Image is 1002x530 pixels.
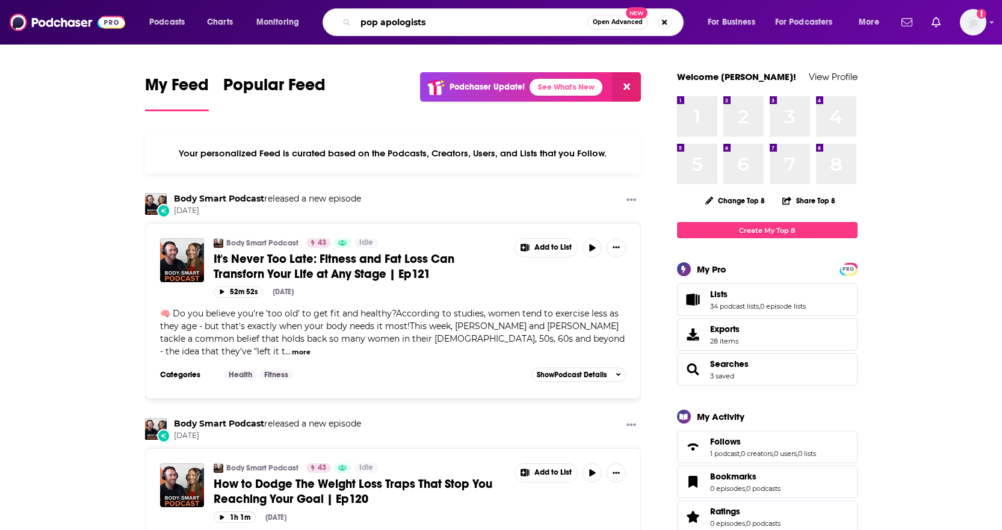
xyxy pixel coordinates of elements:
[214,238,223,248] img: Body Smart Podcast
[354,238,378,248] a: Idle
[256,14,299,31] span: Monitoring
[710,471,756,482] span: Bookmarks
[698,193,773,208] button: Change Top 8
[530,79,602,96] a: See What's New
[760,302,806,310] a: 0 episode lists
[977,9,986,19] svg: Add a profile image
[677,318,858,351] a: Exports
[318,237,326,249] span: 43
[681,326,705,343] span: Exports
[622,418,641,433] button: Show More Button
[226,463,298,473] a: Body Smart Podcast
[214,286,263,298] button: 52m 52s
[710,471,781,482] a: Bookmarks
[145,193,167,215] img: Body Smart Podcast
[797,449,798,458] span: ,
[677,466,858,498] span: Bookmarks
[841,264,856,273] a: PRO
[515,464,578,482] button: Show More Button
[356,13,587,32] input: Search podcasts, credits, & more...
[681,439,705,455] a: Follows
[774,449,797,458] a: 0 users
[745,519,746,528] span: ,
[292,347,311,357] button: more
[149,14,185,31] span: Podcasts
[160,238,204,282] img: It's Never Too Late: Fitness and Fat Loss Can Transforn Your Life at Any Stage | Ep121
[306,238,331,248] a: 43
[710,449,740,458] a: 1 podcast
[697,411,744,422] div: My Activity
[710,436,816,447] a: Follows
[537,371,607,379] span: Show Podcast Details
[710,324,740,334] span: Exports
[145,75,209,102] span: My Feed
[214,251,506,282] a: It's Never Too Late: Fitness and Fat Loss Can Transforn Your Life at Any Stage | Ep121
[145,133,642,174] div: Your personalized Feed is curated based on the Podcasts, Creators, Users, and Lists that you Follow.
[710,436,741,447] span: Follows
[224,370,257,380] a: Health
[759,302,760,310] span: ,
[710,337,740,345] span: 28 items
[157,429,170,442] div: New Episode
[677,71,796,82] a: Welcome [PERSON_NAME]!
[354,463,378,473] a: Idle
[681,291,705,308] a: Lists
[710,359,749,369] a: Searches
[746,484,781,493] a: 0 podcasts
[174,418,361,430] h3: released a new episode
[960,9,986,35] img: User Profile
[681,361,705,378] a: Searches
[174,418,264,429] a: Body Smart Podcast
[960,9,986,35] span: Logged in as AtriaBooks
[214,511,256,523] button: 1h 1m
[223,75,326,111] a: Popular Feed
[927,12,945,32] a: Show notifications dropdown
[145,75,209,111] a: My Feed
[160,463,204,507] a: How to Dodge The Weight Loss Traps That Stop You Reaching Your Goal | Ep120
[850,13,894,32] button: open menu
[681,508,705,525] a: Ratings
[285,346,291,357] span: ...
[214,463,223,473] img: Body Smart Podcast
[677,222,858,238] a: Create My Top 8
[145,418,167,440] img: Body Smart Podcast
[775,14,833,31] span: For Podcasters
[782,189,836,212] button: Share Top 8
[214,476,492,507] span: How to Dodge The Weight Loss Traps That Stop You Reaching Your Goal | Ep120
[174,206,361,216] span: [DATE]
[10,11,125,34] img: Podchaser - Follow, Share and Rate Podcasts
[359,462,373,474] span: Idle
[273,288,294,296] div: [DATE]
[622,193,641,208] button: Show More Button
[710,506,781,517] a: Ratings
[681,473,705,490] a: Bookmarks
[207,14,233,31] span: Charts
[174,193,361,205] h3: released a new episode
[798,449,816,458] a: 0 lists
[199,13,240,32] a: Charts
[710,302,759,310] a: 34 podcast lists
[710,519,745,528] a: 0 episodes
[677,353,858,386] span: Searches
[359,237,373,249] span: Idle
[226,238,298,248] a: Body Smart Podcast
[223,75,326,102] span: Popular Feed
[746,519,781,528] a: 0 podcasts
[708,14,755,31] span: For Business
[710,289,806,300] a: Lists
[450,82,525,92] p: Podchaser Update!
[960,9,986,35] button: Show profile menu
[318,462,326,474] span: 43
[710,289,728,300] span: Lists
[214,476,506,507] a: How to Dodge The Weight Loss Traps That Stop You Reaching Your Goal | Ep120
[306,463,331,473] a: 43
[607,463,626,482] button: Show More Button
[174,431,361,441] span: [DATE]
[593,19,643,25] span: Open Advanced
